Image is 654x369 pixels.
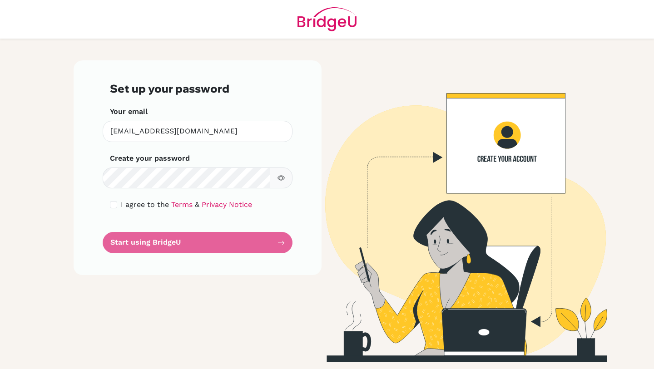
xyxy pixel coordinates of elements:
[110,106,148,117] label: Your email
[121,200,169,209] span: I agree to the
[202,200,252,209] a: Privacy Notice
[171,200,193,209] a: Terms
[103,121,292,142] input: Insert your email*
[110,82,285,95] h3: Set up your password
[110,153,190,164] label: Create your password
[195,200,199,209] span: &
